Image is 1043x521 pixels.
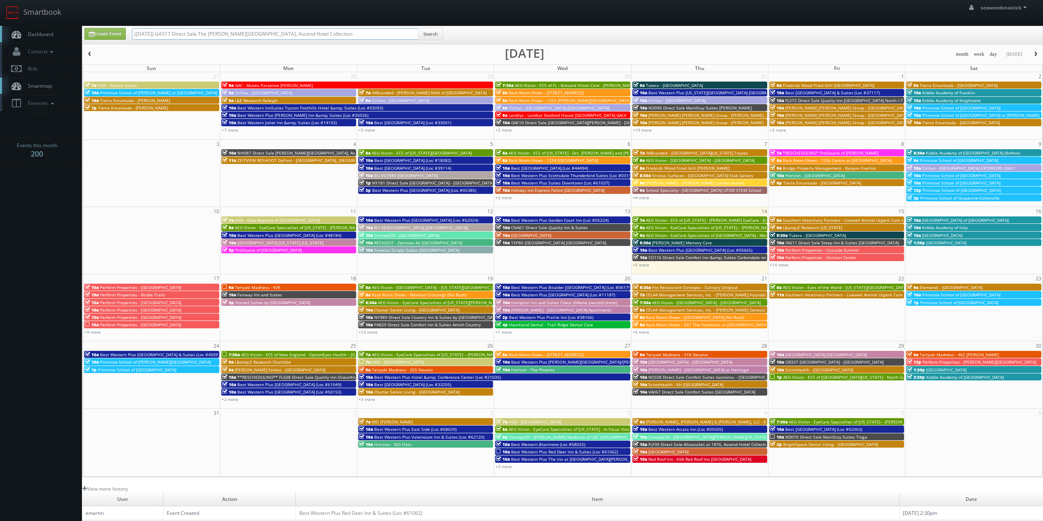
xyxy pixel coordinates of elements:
[907,180,921,186] span: 10a
[770,150,782,156] span: 7a
[222,284,234,290] span: 9a
[907,217,921,223] span: 10a
[511,284,632,290] span: Best Western Plus Boulder [GEOGRAPHIC_DATA] (Loc #06179)
[652,300,761,305] span: AEG Vision - [GEOGRAPHIC_DATA] - [GEOGRAPHIC_DATA]
[495,195,512,200] a: +3 more
[785,240,899,246] span: IN611 Direct Sale Sleep Inn & Suites [GEOGRAPHIC_DATA]
[646,157,754,163] span: AEG Vision - [GEOGRAPHIC_DATA] - [GEOGRAPHIC_DATA]
[648,98,706,103] span: Cirillas - [GEOGRAPHIC_DATA]
[359,322,373,328] span: 10a
[100,98,170,103] span: Tierra Encantada - [PERSON_NAME]
[633,300,651,305] span: 7:30a
[222,247,234,253] span: 5p
[359,165,373,171] span: 10a
[920,284,982,290] span: Element6 - [GEOGRAPHIC_DATA]
[633,157,645,163] span: 8a
[496,165,510,171] span: 10a
[633,292,645,298] span: 7a
[783,157,892,163] span: Rack Room Shoes - 1256 Centre at [GEOGRAPHIC_DATA]
[222,112,236,118] span: 10a
[496,98,507,103] span: 8a
[633,98,647,103] span: 10a
[372,187,476,193] span: Best Western Plus [GEOGRAPHIC_DATA] (Loc #05385)
[633,120,647,125] span: 10a
[907,105,921,111] span: 10a
[237,120,337,125] span: Best Western Joliet Inn &amp; Suites (Loc #14155)
[509,322,593,328] span: Heartland Dental - Trail Ridge Dental Care
[646,225,805,230] span: AEG Vision - EyeCare Specialties of [US_STATE] – [PERSON_NAME] Family EyeCare
[222,127,238,133] a: +7 more
[496,105,507,111] span: 9a
[633,112,647,118] span: 10a
[372,292,466,298] span: Rack Room Shoes - Newnan Crossings (No Rush)
[648,112,854,118] span: [PERSON_NAME] [PERSON_NAME] Group - [PERSON_NAME] - 712 [PERSON_NAME] Trove [PERSON_NAME]
[372,284,548,290] span: AEG Vision - [GEOGRAPHIC_DATA] – [US_STATE][GEOGRAPHIC_DATA]. ([GEOGRAPHIC_DATA])
[372,352,518,357] span: AEG Vision - EyeCare Specialties of [US_STATE] – [PERSON_NAME] Eye Care
[633,90,647,96] span: 10a
[646,314,744,320] span: Rack Room Shoes - [GEOGRAPHIC_DATA] (No Rush)
[783,225,842,230] span: L&amp;E Research [US_STATE]
[648,120,804,125] span: [PERSON_NAME] [PERSON_NAME] Group - [PERSON_NAME] - [STREET_ADDRESS]
[222,120,236,125] span: 10a
[359,307,373,313] span: 10a
[359,127,375,133] a: +5 more
[770,262,788,268] a: +14 more
[24,31,53,38] span: Dashboard
[24,82,52,89] span: Smartmap
[922,217,1009,223] span: [GEOGRAPHIC_DATA] of [GEOGRAPHIC_DATA]
[648,105,752,111] span: ND096 Direct Sale MainStay Suites [PERSON_NAME]
[633,232,645,238] span: 9a
[770,232,788,238] span: 9:30a
[907,90,921,96] span: 10a
[84,28,126,40] a: Create Event
[511,232,551,238] span: [GEOGRAPHIC_DATA]
[770,180,782,186] span: 6p
[496,314,508,320] span: 2p
[652,284,738,290] span: Fox Restaurant Concepts - Culinary Dropout
[496,150,507,156] span: 8a
[646,292,766,298] span: CELA4 Management Services, Inc. - [PERSON_NAME] Hyundai
[922,292,1000,298] span: Primrose School of [GEOGRAPHIC_DATA]
[235,225,437,230] span: AEG Vision - EyeCare Specialties of [US_STATE] - [PERSON_NAME] Eyecare Associates - [PERSON_NAME]
[770,292,784,298] span: 11a
[85,314,99,320] span: 10a
[646,180,744,186] span: [PERSON_NAME] - [PERSON_NAME] London Avalon
[359,98,370,103] span: 9a
[785,255,856,260] span: Perform Properties - Division Center
[359,173,373,178] span: 10a
[633,173,651,178] span: 8:30a
[783,165,876,171] span: Bridge Property Management - Banyan Everton
[652,173,753,178] span: Stratus Surfaces - [GEOGRAPHIC_DATA] Slab Gallery
[374,232,439,238] span: Concept3D - [GEOGRAPHIC_DATA]
[85,90,99,96] span: 10a
[237,105,383,111] span: Best Western InnSuites Tucson Foothills Hotel &amp; Suites (Loc #03093)
[770,82,782,88] span: 8a
[374,217,478,223] span: Best Western Plus [GEOGRAPHIC_DATA] (Loc #62024)
[359,90,370,96] span: 7a
[648,247,752,253] span: Best Western Plus [GEOGRAPHIC_DATA] (Loc #05665)
[85,352,99,357] span: 10a
[374,173,438,178] span: BU #07840 [GEOGRAPHIC_DATA]
[496,157,507,163] span: 8a
[511,165,588,171] span: Best [GEOGRAPHIC_DATA] (Loc #44494)
[633,352,645,357] span: 9a
[511,225,588,230] span: CNA61 Direct Sale Quality Inn & Suites
[496,300,510,305] span: 10a
[646,165,729,171] span: Firebirds Wood Fired Grill [PERSON_NAME]
[633,284,651,290] span: 6:30a
[495,329,512,335] a: +1 more
[222,232,236,238] span: 10a
[633,225,645,230] span: 8a
[496,240,510,246] span: 10a
[374,240,462,246] span: RESHOOT - Zeitview for [GEOGRAPHIC_DATA]
[783,217,938,223] span: Southern Veterinary Partners - Livewell Animal Urgent Care of [PERSON_NAME]
[646,232,807,238] span: AEG Vision - EyeCare Specialties of [GEOGRAPHIC_DATA] - Medfield Eye Associates
[100,284,181,290] span: Perform Properties - [GEOGRAPHIC_DATA]
[770,255,784,260] span: 10a
[783,180,861,186] span: Tierra Encantada - [GEOGRAPHIC_DATA]
[222,82,234,88] span: 9a
[359,352,370,357] span: 7a
[237,150,398,156] span: NH087 Direct Sale [PERSON_NAME][GEOGRAPHIC_DATA], Ascend Hotel Collection
[222,300,234,305] span: 3p
[374,307,459,313] span: Charter Senior Living - [GEOGRAPHIC_DATA]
